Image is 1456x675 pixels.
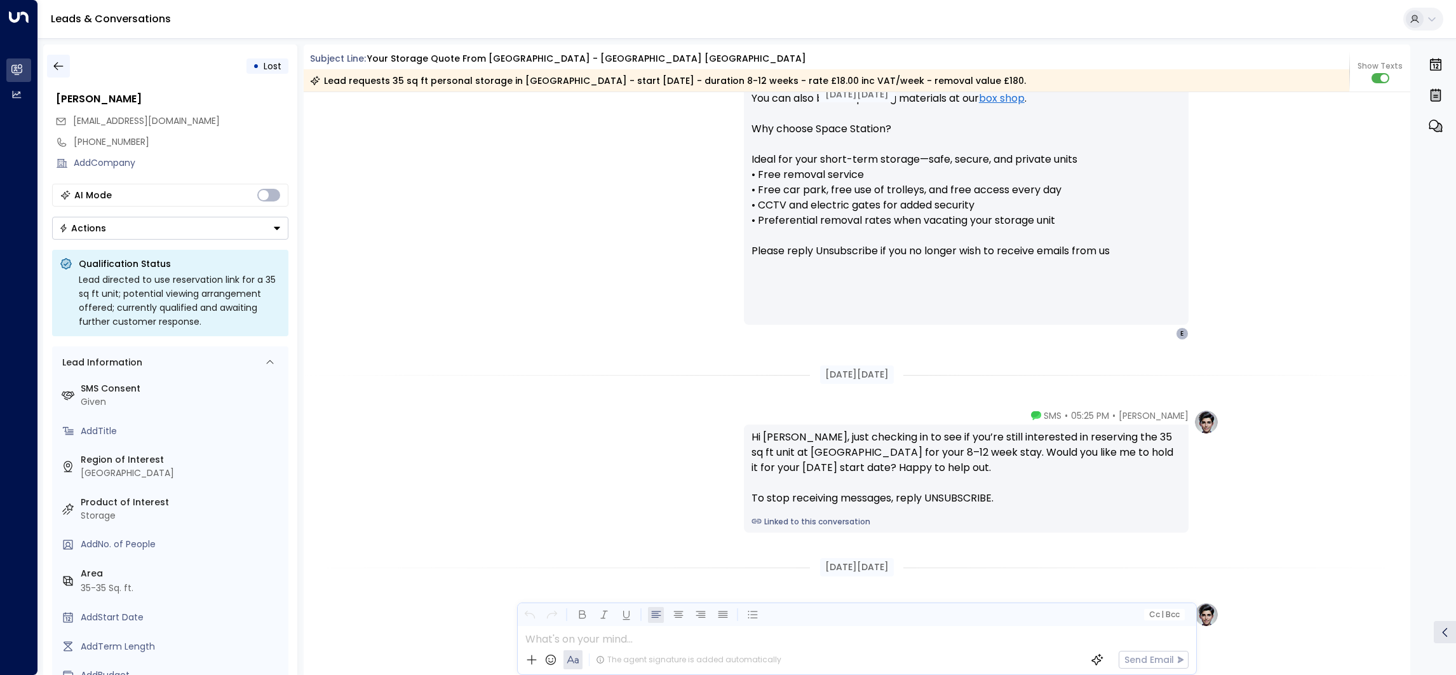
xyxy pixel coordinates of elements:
div: Lead directed to use reservation link for a 35 sq ft unit; potential viewing arrangement offered;... [79,273,281,329]
label: SMS Consent [81,382,283,395]
div: AddNo. of People [81,538,283,551]
label: Region of Interest [81,453,283,467]
div: AddStart Date [81,611,283,624]
span: • [1112,602,1116,615]
a: Linked to this conversation [752,516,1181,528]
span: Show Texts [1358,60,1403,72]
div: Your storage quote from [GEOGRAPHIC_DATA] - [GEOGRAPHIC_DATA] [GEOGRAPHIC_DATA] [367,52,806,65]
span: | [1161,610,1164,619]
div: 35-35 Sq. ft. [81,582,133,595]
button: Redo [544,607,560,623]
span: [EMAIL_ADDRESS][DOMAIN_NAME] [73,114,220,127]
img: profile-logo.png [1194,602,1219,627]
div: Storage [81,509,283,522]
div: [GEOGRAPHIC_DATA] [81,467,283,480]
span: 05:25 PM [1071,409,1109,422]
span: SMS [1044,409,1062,422]
div: • [253,55,259,78]
button: Actions [52,217,288,240]
div: AI Mode [74,189,112,201]
div: Lead Information [58,356,142,369]
div: Lead requests 35 sq ft personal storage in [GEOGRAPHIC_DATA] - start [DATE] - duration 8-12 weeks... [310,74,1026,87]
div: [PHONE_NUMBER] [74,135,288,149]
button: Undo [522,607,537,623]
p: Qualification Status [79,257,281,270]
label: Product of Interest [81,496,283,509]
div: Actions [59,222,106,234]
div: The agent signature is added automatically [596,654,781,665]
div: [DATE][DATE] [820,558,894,576]
span: [PERSON_NAME] [1119,409,1189,422]
div: Hi [PERSON_NAME], just checking in to see if you’re still interested in reserving the 35 sq ft un... [752,430,1181,506]
div: AddCompany [74,156,288,170]
div: [DATE][DATE] [820,365,894,384]
div: [PERSON_NAME] [56,92,288,107]
span: EmilyTurnbull01@gmail.com [73,114,220,128]
div: [DATE][DATE] [819,86,895,102]
span: • [1065,409,1068,422]
div: E [1176,327,1189,340]
span: • [1065,602,1068,615]
span: Email [1038,602,1062,615]
div: Given [81,395,283,409]
button: Cc|Bcc [1143,609,1184,621]
img: profile-logo.png [1194,409,1219,435]
span: • [1112,409,1116,422]
div: AddTerm Length [81,640,283,653]
label: Area [81,567,283,580]
span: Subject Line: [310,52,366,65]
span: 05:25 PM [1071,602,1109,615]
div: Button group with a nested menu [52,217,288,240]
div: AddTitle [81,425,283,438]
span: [PERSON_NAME] [1119,602,1189,615]
a: Leads & Conversations [51,11,171,26]
span: Lost [264,60,281,72]
span: Cc Bcc [1149,610,1179,619]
